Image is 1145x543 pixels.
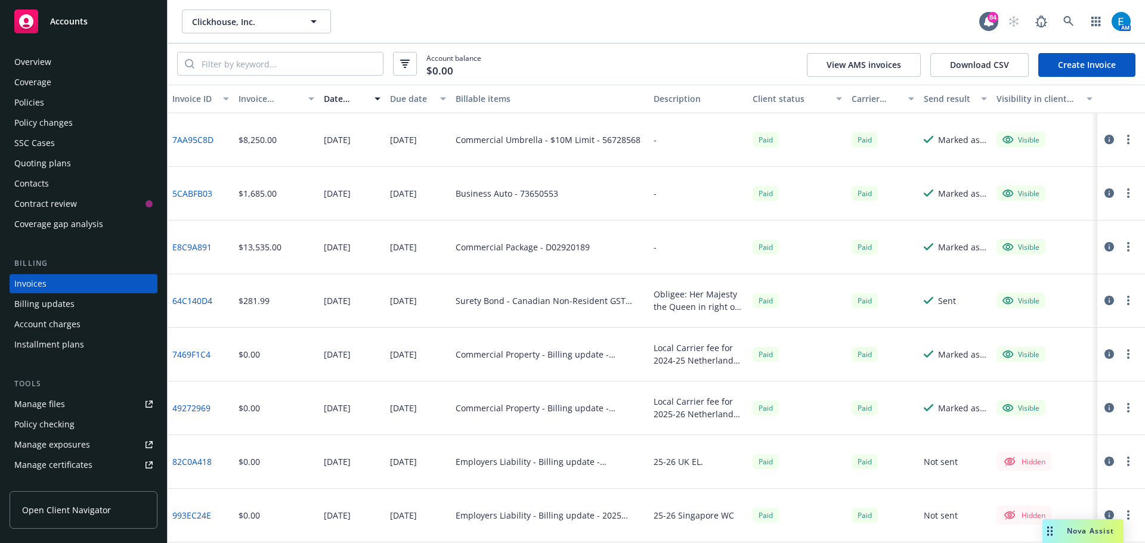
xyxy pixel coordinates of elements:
div: Paid [753,132,779,147]
div: Billing updates [14,294,75,314]
a: Billing updates [10,294,157,314]
button: View AMS invoices [807,53,921,77]
span: Clickhouse, Inc. [192,15,295,28]
div: Local Carrier fee for 2024-25 Netherlands Property/GL. To be paid out of 2024-25 International Se... [654,342,743,367]
div: Marked as sent [938,348,987,361]
div: Paid [852,454,878,469]
a: Policy changes [10,113,157,132]
div: Manage claims [14,476,75,495]
div: - [654,241,657,253]
div: Marked as sent [938,134,987,146]
a: 82C0A418 [172,455,212,468]
div: Manage files [14,395,65,414]
div: Commercial Umbrella - $10M Limit - 56728568 [456,134,640,146]
div: $8,250.00 [239,134,277,146]
div: Description [654,92,743,105]
div: $0.00 [239,402,260,414]
a: Policies [10,93,157,112]
div: Invoice ID [172,92,216,105]
div: Paid [753,186,779,201]
div: Quoting plans [14,154,71,173]
div: Contacts [14,174,49,193]
div: $1,685.00 [239,187,277,200]
span: Accounts [50,17,88,26]
a: 7469F1C4 [172,348,211,361]
div: Employers Liability - Billing update - 2025 [GEOGRAPHIC_DATA] WC [456,509,644,522]
div: Business Auto - 73650553 [456,187,558,200]
div: Paid [852,186,878,201]
div: Paid [852,240,878,255]
div: $0.00 [239,455,260,468]
a: Contract review [10,194,157,213]
div: Date issued [324,92,367,105]
div: [DATE] [324,402,351,414]
div: Paid [753,347,779,362]
div: - [654,134,657,146]
div: [DATE] [390,134,417,146]
div: Hidden [1002,508,1045,522]
div: Paid [753,454,779,469]
a: Manage claims [10,476,157,495]
div: [DATE] [390,294,417,307]
a: E8C9A891 [172,241,212,253]
a: Manage files [10,395,157,414]
div: [DATE] [390,348,417,361]
button: Date issued [319,85,385,113]
div: $13,535.00 [239,241,281,253]
a: Overview [10,52,157,72]
a: 7AA95C8D [172,134,213,146]
div: Coverage [14,73,51,92]
div: Carrier status [852,92,902,105]
div: Paid [852,293,878,308]
div: [DATE] [324,187,351,200]
div: Invoice amount [239,92,302,105]
div: Send result [924,92,974,105]
button: Billable items [451,85,649,113]
div: Paid [753,508,779,523]
div: Marked as sent [938,241,987,253]
svg: Search [185,59,194,69]
div: Due date [390,92,434,105]
div: Visible [1002,134,1039,145]
input: Filter by keyword... [194,52,383,75]
div: Manage certificates [14,455,92,474]
div: [DATE] [390,402,417,414]
div: Visibility in client dash [997,92,1079,105]
a: Contacts [10,174,157,193]
div: Policy changes [14,113,73,132]
a: 64C140D4 [172,294,212,307]
span: Manage exposures [10,435,157,454]
span: $0.00 [426,63,453,79]
div: Invoices [14,274,47,293]
div: 25-26 UK EL. [654,455,703,468]
span: Account balance [426,53,481,75]
div: Visible [1002,349,1039,359]
button: Carrier status [847,85,920,113]
span: Paid [753,240,779,255]
div: - [654,187,657,200]
div: Billable items [456,92,644,105]
div: Visible [1002,188,1039,198]
a: 5CABFB03 [172,187,212,200]
div: Paid [852,401,878,415]
div: Paid [753,293,779,308]
div: Paid [753,401,779,415]
div: $0.00 [239,348,260,361]
div: [DATE] [390,455,417,468]
button: Nova Assist [1042,519,1124,543]
a: SSC Cases [10,134,157,153]
div: [DATE] [324,455,351,468]
div: Visible [1002,402,1039,413]
button: Visibility in client dash [992,85,1097,113]
a: Installment plans [10,335,157,354]
button: Clickhouse, Inc. [182,10,331,33]
a: Switch app [1084,10,1108,33]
